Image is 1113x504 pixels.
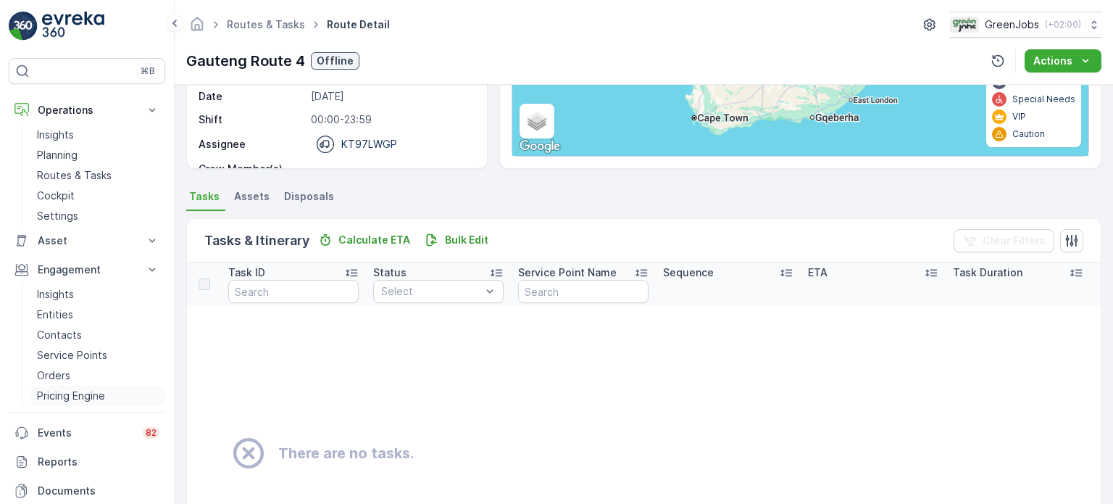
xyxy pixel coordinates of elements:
a: Contacts [31,325,165,345]
p: Entities [37,307,73,322]
button: Calculate ETA [312,231,416,249]
p: Tasks & Itinerary [204,231,309,251]
p: Clear Filters [983,234,1046,248]
input: Search [518,280,649,303]
a: Routes & Tasks [31,165,165,186]
p: Reports [38,455,159,469]
button: Actions [1025,49,1101,73]
p: Task Duration [953,265,1022,280]
p: ETA [808,265,828,280]
p: Actions [1033,54,1072,68]
p: Crew Member(s) [199,162,305,176]
a: Routes & Tasks [227,18,305,30]
h2: There are no tasks. [278,442,414,464]
p: Asset [38,234,136,248]
p: Engagement [38,263,136,277]
p: Documents [38,484,159,498]
p: Bulk Edit [445,233,488,247]
button: Bulk Edit [419,231,494,249]
button: Operations [9,96,165,125]
img: Green_Jobs_Logo.png [950,17,979,33]
p: Caution [1012,128,1045,140]
p: Cockpit [37,189,75,203]
a: Cockpit [31,186,165,206]
p: ( +02:00 ) [1045,19,1081,30]
p: 00:00-23:59 [311,112,471,127]
span: Route Detail [324,17,393,32]
p: Task ID [228,265,265,280]
p: Service Points [37,348,107,363]
p: Pricing Engine [37,389,105,403]
p: Planning [37,148,78,162]
span: Disposals [284,189,334,204]
a: Settings [31,206,165,226]
p: Assignee [199,137,246,152]
p: Service Point Name [518,265,617,280]
p: ⌘B [141,65,155,77]
p: Events [38,426,134,440]
button: GreenJobs(+02:00) [950,12,1101,38]
img: Google [516,137,564,156]
button: Clear Filters [954,229,1054,252]
p: GreenJobs [985,17,1039,32]
p: Orders [37,368,70,383]
a: Reports [9,447,165,476]
span: Assets [234,189,270,204]
a: Insights [31,284,165,305]
img: logo [9,12,38,41]
p: Select [381,284,481,299]
p: Settings [37,209,78,223]
input: Search [228,280,359,303]
p: Contacts [37,328,82,342]
button: Offline [311,52,359,70]
p: Date [199,89,305,104]
a: Events82 [9,418,165,447]
a: Insights [31,125,165,145]
a: Entities [31,305,165,325]
p: Calculate ETA [338,233,410,247]
p: VIP [1012,111,1026,123]
a: Homepage [189,22,205,34]
p: Offline [317,54,354,68]
p: Operations [38,103,136,117]
p: Special Needs [1012,94,1075,105]
p: [DATE] [311,89,471,104]
p: Gauteng Route 4 [186,50,305,72]
a: Open this area in Google Maps (opens a new window) [516,137,564,156]
p: 82 [146,427,157,439]
span: Tasks [189,189,220,204]
a: Pricing Engine [31,386,165,406]
p: Sequence [663,265,714,280]
p: Shift [199,112,305,127]
p: Insights [37,128,74,142]
button: Asset [9,226,165,255]
p: - [311,162,471,176]
p: KT97LWGP [341,137,397,152]
button: Engagement [9,255,165,284]
p: Routes & Tasks [37,168,112,183]
a: Layers [521,105,553,137]
p: Insights [37,287,74,302]
a: Planning [31,145,165,165]
a: Service Points [31,345,165,365]
p: Status [373,265,407,280]
img: logo_light-DOdMpM7g.png [42,12,104,41]
a: Orders [31,365,165,386]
